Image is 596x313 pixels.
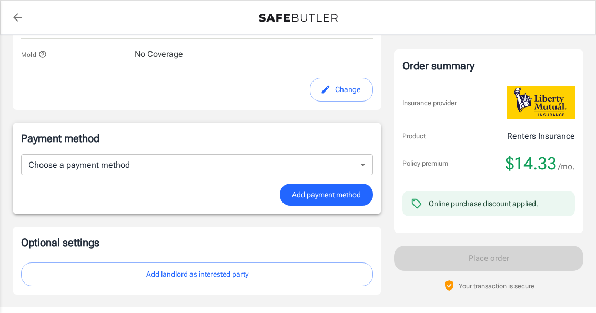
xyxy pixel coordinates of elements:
[21,262,373,286] button: Add landlord as interested party
[402,98,457,108] p: Insurance provider
[21,51,47,58] span: Mold
[558,159,575,174] span: /mo.
[21,235,373,250] p: Optional settings
[310,78,373,102] button: edit
[402,158,448,169] p: Policy premium
[21,131,373,146] p: Payment method
[135,48,183,60] span: No Coverage
[280,184,373,206] button: Add payment method
[507,130,575,143] p: Renters Insurance
[506,153,557,174] span: $14.33
[507,86,575,119] img: Liberty Mutual
[21,48,47,60] button: Mold
[402,131,426,142] p: Product
[7,7,28,28] a: back to quotes
[292,188,361,201] span: Add payment method
[402,58,575,74] div: Order summary
[429,198,538,209] div: Online purchase discount applied.
[459,281,534,291] p: Your transaction is secure
[259,14,338,22] img: Back to quotes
